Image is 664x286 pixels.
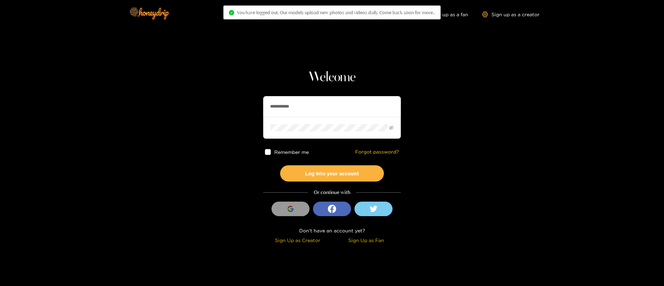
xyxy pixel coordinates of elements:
span: eye-invisible [389,126,394,130]
a: Forgot password? [355,149,399,155]
div: Sign Up as Creator [265,236,330,244]
div: Sign Up as Fan [334,236,399,244]
span: check-circle [229,10,234,15]
button: Log into your account [280,165,384,182]
a: Sign up as a fan [421,11,468,17]
div: Or continue with [263,188,401,196]
div: Don't have an account yet? [263,227,401,234]
span: You have logged out. Our models upload new photos and videos daily. Come back soon for more.. [237,10,435,15]
span: Remember me [274,149,309,155]
h1: Welcome [263,69,401,86]
a: Sign up as a creator [482,11,539,17]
